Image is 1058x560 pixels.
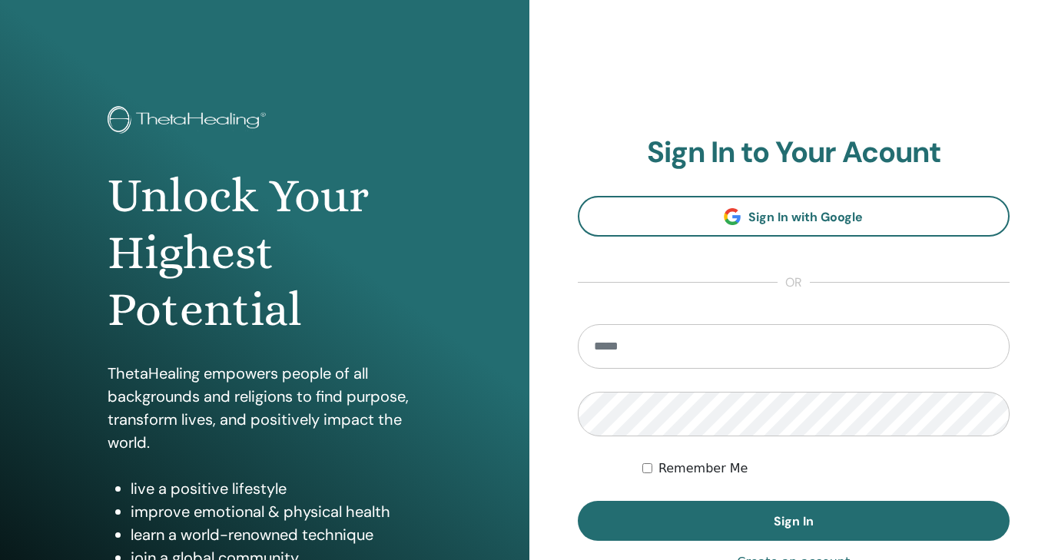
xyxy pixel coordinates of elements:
span: Sign In [774,513,814,529]
div: Keep me authenticated indefinitely or until I manually logout [642,459,1010,478]
li: live a positive lifestyle [131,477,422,500]
h1: Unlock Your Highest Potential [108,167,422,339]
li: improve emotional & physical health [131,500,422,523]
a: Sign In with Google [578,196,1010,237]
label: Remember Me [658,459,748,478]
h2: Sign In to Your Acount [578,135,1010,171]
span: or [778,273,810,292]
span: Sign In with Google [748,209,863,225]
p: ThetaHealing empowers people of all backgrounds and religions to find purpose, transform lives, a... [108,362,422,454]
li: learn a world-renowned technique [131,523,422,546]
button: Sign In [578,501,1010,541]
